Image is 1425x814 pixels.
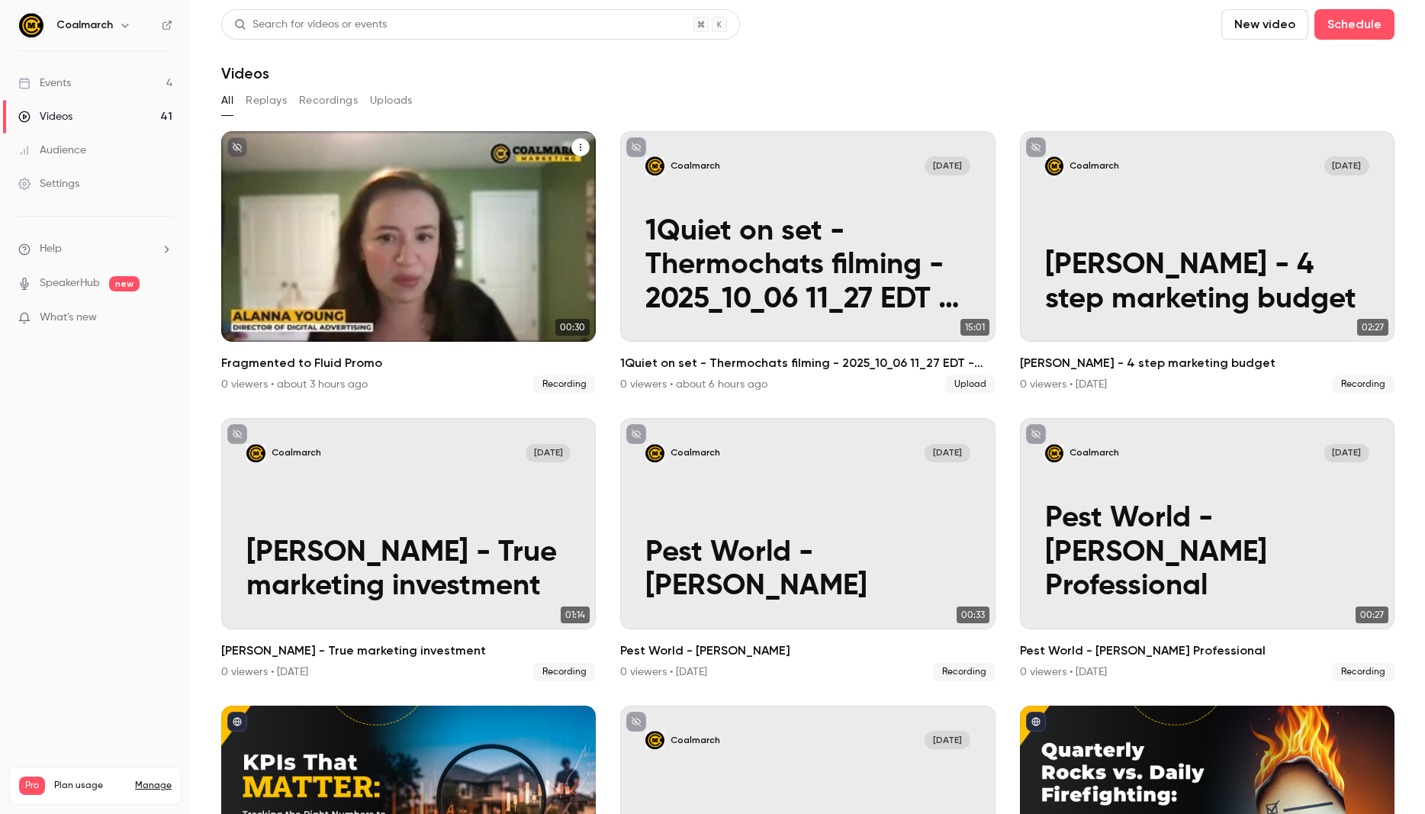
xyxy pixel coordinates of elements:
[671,159,720,172] p: Coalmarch
[1070,446,1119,459] p: Coalmarch
[645,444,664,463] img: Pest World - Jeff Fun
[620,664,707,680] div: 0 viewers • [DATE]
[1026,137,1046,157] button: unpublished
[18,109,72,124] div: Videos
[18,241,172,257] li: help-dropdown-opener
[227,712,247,732] button: published
[221,664,308,680] div: 0 viewers • [DATE]
[561,606,590,623] span: 01:14
[1020,664,1107,680] div: 0 viewers • [DATE]
[221,131,596,394] a: 00:30Fragmented to Fluid Promo0 viewers • about 3 hours agoRecording
[227,137,247,157] button: unpublished
[1026,712,1046,732] button: published
[370,88,413,113] button: Uploads
[620,377,767,392] div: 0 viewers • about 6 hours ago
[1020,354,1394,372] h2: [PERSON_NAME] - 4 step marketing budget
[221,377,368,392] div: 0 viewers • about 3 hours ago
[1324,156,1369,175] span: [DATE]
[227,424,247,444] button: unpublished
[960,319,989,336] span: 15:01
[933,663,996,681] span: Recording
[1045,156,1064,175] img: Jeff - 4 step marketing budget
[221,418,596,680] li: Jeff - True marketing investment
[1020,131,1394,394] li: Jeff - 4 step marketing budget
[555,319,590,336] span: 00:30
[135,780,172,792] a: Manage
[1324,444,1369,463] span: [DATE]
[945,375,996,394] span: Upload
[40,310,97,326] span: What's new
[54,780,126,792] span: Plan usage
[671,734,720,747] p: Coalmarch
[620,131,995,394] li: 1Quiet on set - Thermochats filming - 2025_10_06 11_27 EDT - Recording
[246,444,265,463] img: Jeff - True marketing investment
[1045,502,1369,604] p: Pest World - [PERSON_NAME] Professional
[626,424,646,444] button: unpublished
[246,88,287,113] button: Replays
[221,9,1394,805] section: Videos
[1221,9,1308,40] button: New video
[620,131,995,394] a: 1Quiet on set - Thermochats filming - 2025_10_06 11_27 EDT - RecordingCoalmarch[DATE]1Quiet on se...
[18,143,86,158] div: Audience
[533,663,596,681] span: Recording
[299,88,358,113] button: Recordings
[645,215,970,317] p: 1Quiet on set - Thermochats filming - 2025_10_06 11_27 EDT - Recording
[1045,249,1369,317] p: [PERSON_NAME] - 4 step marketing budget
[18,76,71,91] div: Events
[526,444,571,463] span: [DATE]
[1020,418,1394,680] li: Pest World - Jeff Professional
[626,137,646,157] button: unpublished
[221,131,596,394] li: Fragmented to Fluid Promo
[56,18,113,33] h6: Coalmarch
[957,606,989,623] span: 00:33
[234,17,387,33] div: Search for videos or events
[1332,375,1394,394] span: Recording
[645,156,664,175] img: 1Quiet on set - Thermochats filming - 2025_10_06 11_27 EDT - Recording
[40,275,100,291] a: SpeakerHub
[671,446,720,459] p: Coalmarch
[246,536,571,604] p: [PERSON_NAME] - True marketing investment
[925,731,970,750] span: [DATE]
[620,354,995,372] h2: 1Quiet on set - Thermochats filming - 2025_10_06 11_27 EDT - Recording
[221,418,596,680] a: Jeff - True marketing investmentCoalmarch[DATE][PERSON_NAME] - True marketing investment01:14[PER...
[19,777,45,795] span: Pro
[1020,642,1394,660] h2: Pest World - [PERSON_NAME] Professional
[626,712,646,732] button: unpublished
[1357,319,1388,336] span: 02:27
[272,446,321,459] p: Coalmarch
[620,642,995,660] h2: Pest World - [PERSON_NAME]
[925,444,970,463] span: [DATE]
[154,311,172,325] iframe: Noticeable Trigger
[1026,424,1046,444] button: unpublished
[1070,159,1119,172] p: Coalmarch
[18,176,79,191] div: Settings
[1045,444,1064,463] img: Pest World - Jeff Professional
[40,241,62,257] span: Help
[221,354,596,372] h2: Fragmented to Fluid Promo
[1356,606,1388,623] span: 00:27
[19,13,43,37] img: Coalmarch
[1020,418,1394,680] a: Pest World - Jeff Professional Coalmarch[DATE]Pest World - [PERSON_NAME] Professional00:27Pest Wo...
[1020,377,1107,392] div: 0 viewers • [DATE]
[533,375,596,394] span: Recording
[221,88,233,113] button: All
[645,536,970,604] p: Pest World - [PERSON_NAME]
[620,418,995,680] li: Pest World - Jeff Fun
[1314,9,1394,40] button: Schedule
[645,731,664,750] img: Jeff NPS 9.24.25
[109,276,140,291] span: new
[221,64,269,82] h1: Videos
[1020,131,1394,394] a: Jeff - 4 step marketing budgetCoalmarch[DATE][PERSON_NAME] - 4 step marketing budget02:27[PERSON_...
[221,642,596,660] h2: [PERSON_NAME] - True marketing investment
[1332,663,1394,681] span: Recording
[925,156,970,175] span: [DATE]
[620,418,995,680] a: Pest World - Jeff FunCoalmarch[DATE]Pest World - [PERSON_NAME]00:33Pest World - [PERSON_NAME]0 vi...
